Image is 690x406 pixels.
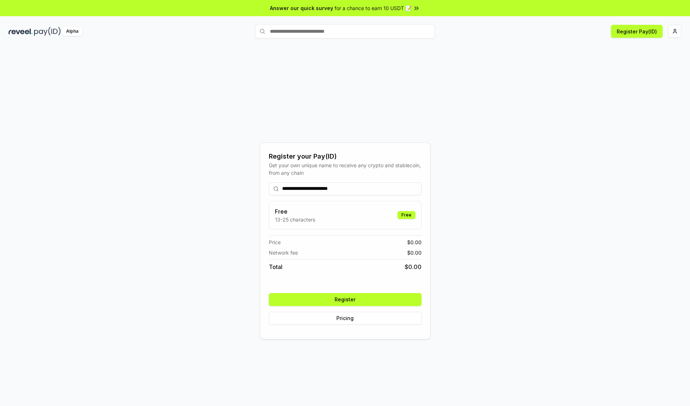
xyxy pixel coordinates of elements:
[62,27,82,36] div: Alpha
[275,207,315,216] h3: Free
[34,27,61,36] img: pay_id
[269,151,422,161] div: Register your Pay(ID)
[275,216,315,223] p: 13-25 characters
[269,293,422,306] button: Register
[269,249,298,256] span: Network fee
[269,238,281,246] span: Price
[270,4,333,12] span: Answer our quick survey
[407,238,422,246] span: $ 0.00
[9,27,33,36] img: reveel_dark
[335,4,411,12] span: for a chance to earn 10 USDT 📝
[269,263,282,271] span: Total
[397,211,415,219] div: Free
[407,249,422,256] span: $ 0.00
[405,263,422,271] span: $ 0.00
[269,161,422,177] div: Get your own unique name to receive any crypto and stablecoin, from any chain
[611,25,663,38] button: Register Pay(ID)
[269,312,422,325] button: Pricing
